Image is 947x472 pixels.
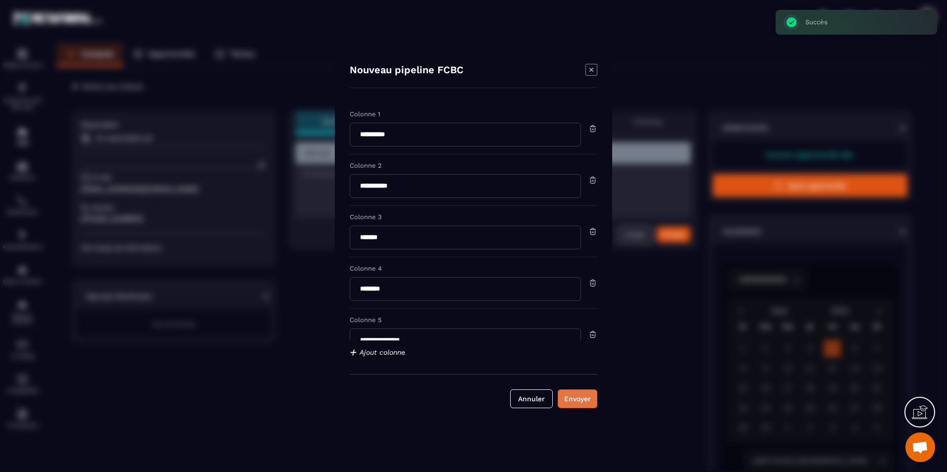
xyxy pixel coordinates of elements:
div: Envoyer [564,394,591,404]
h4: Nouveau pipeline FCBC [350,64,464,78]
button: Envoyer [558,389,597,408]
p: Ajout colonne [350,345,597,359]
label: Colonne 4 [350,265,382,272]
label: Colonne 2 [350,162,382,169]
span: + [350,345,357,359]
button: Annuler [510,389,553,408]
label: Colonne 3 [350,213,382,221]
a: Ouvrir le chat [905,432,935,462]
label: Colonne 1 [350,110,380,118]
label: Colonne 5 [350,316,382,324]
